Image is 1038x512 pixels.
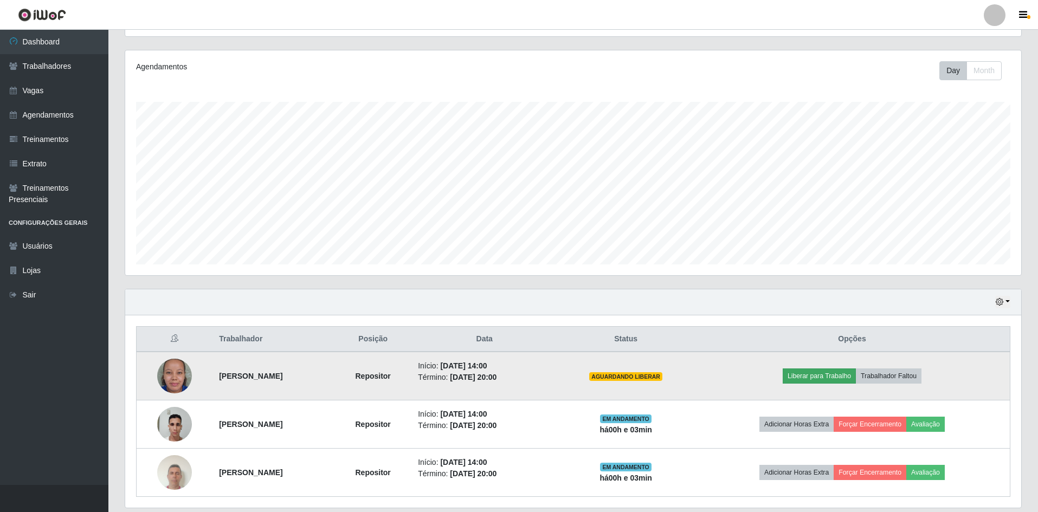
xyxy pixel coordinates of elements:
[939,61,1002,80] div: First group
[834,417,906,432] button: Forçar Encerramento
[212,327,334,352] th: Trabalhador
[694,327,1010,352] th: Opções
[557,327,694,352] th: Status
[589,372,662,381] span: AGUARDANDO LIBERAR
[219,468,282,477] strong: [PERSON_NAME]
[136,61,491,73] div: Agendamentos
[157,352,192,400] img: 1756740185962.jpeg
[906,465,945,480] button: Avaliação
[599,474,652,482] strong: há 00 h e 03 min
[600,414,652,423] span: EM ANDAMENTO
[450,373,497,381] time: [DATE] 20:00
[418,360,551,372] li: Início:
[355,468,390,477] strong: Repositor
[450,421,497,430] time: [DATE] 20:00
[418,372,551,383] li: Término:
[834,465,906,480] button: Forçar Encerramento
[418,468,551,479] li: Término:
[856,368,921,384] button: Trabalhador Faltou
[418,457,551,468] li: Início:
[440,361,487,370] time: [DATE] 14:00
[219,372,282,380] strong: [PERSON_NAME]
[966,61,1002,80] button: Month
[219,420,282,429] strong: [PERSON_NAME]
[157,450,192,496] img: 1755971090596.jpeg
[18,8,66,22] img: CoreUI Logo
[759,465,834,480] button: Adicionar Horas Extra
[440,458,487,466] time: [DATE] 14:00
[906,417,945,432] button: Avaliação
[157,401,192,447] img: 1755648564226.jpeg
[355,420,390,429] strong: Repositor
[440,410,487,418] time: [DATE] 14:00
[939,61,1010,80] div: Toolbar with button groups
[418,409,551,420] li: Início:
[783,368,856,384] button: Liberar para Trabalho
[450,469,497,478] time: [DATE] 20:00
[759,417,834,432] button: Adicionar Horas Extra
[939,61,967,80] button: Day
[334,327,411,352] th: Posição
[355,372,390,380] strong: Repositor
[600,463,652,471] span: EM ANDAMENTO
[599,425,652,434] strong: há 00 h e 03 min
[411,327,557,352] th: Data
[418,420,551,431] li: Término:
